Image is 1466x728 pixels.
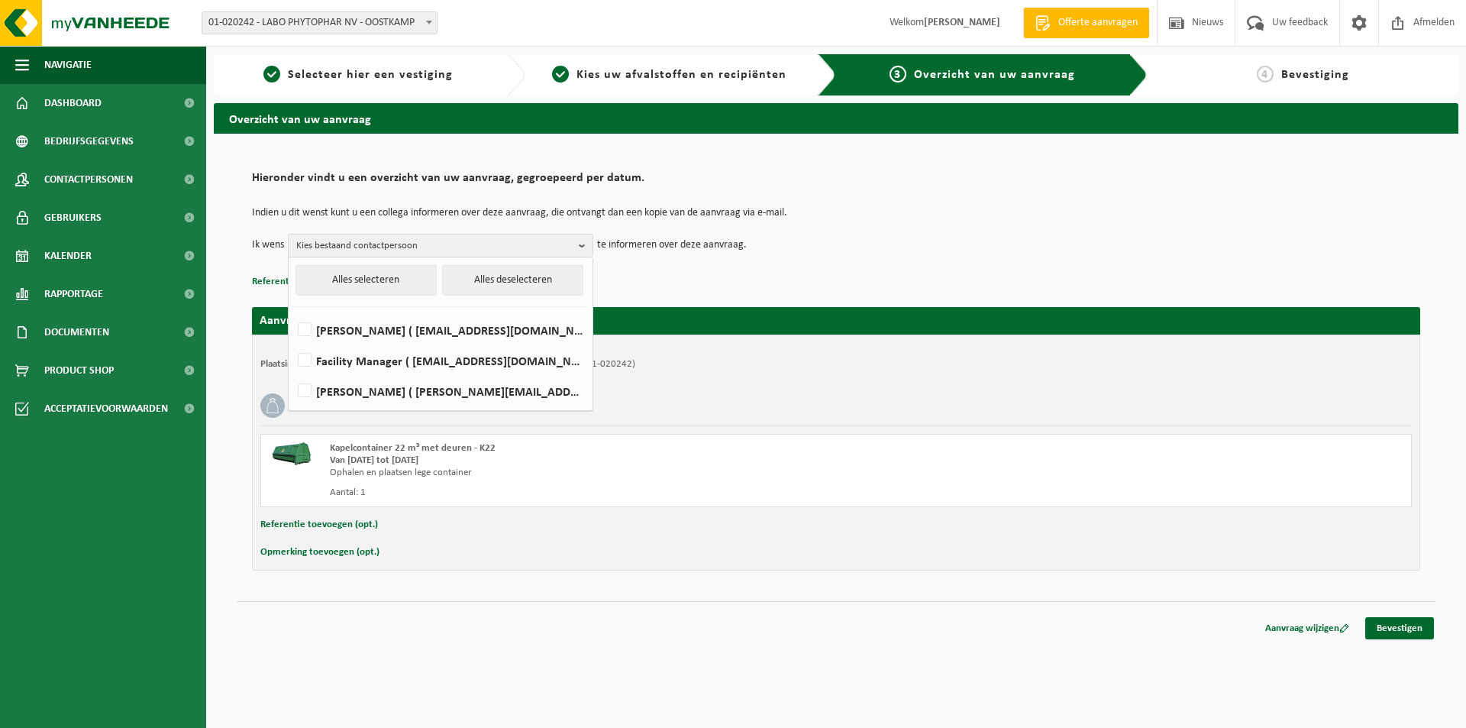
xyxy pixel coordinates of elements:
[1281,69,1349,81] span: Bevestiging
[1023,8,1149,38] a: Offerte aanvragen
[269,442,315,465] img: HK-XK-22-GN-00.png
[252,208,1420,218] p: Indien u dit wenst kunt u een collega informeren over deze aanvraag, die ontvangt dan een kopie v...
[1365,617,1434,639] a: Bevestigen
[442,265,583,296] button: Alles deselecteren
[330,455,418,465] strong: Van [DATE] tot [DATE]
[44,275,103,313] span: Rapportage
[221,66,495,84] a: 1Selecteer hier een vestiging
[44,84,102,122] span: Dashboard
[260,359,327,369] strong: Plaatsingsadres:
[260,542,379,562] button: Opmerking toevoegen (opt.)
[252,272,370,292] button: Referentie toevoegen (opt.)
[252,172,1420,193] h2: Hieronder vindt u een overzicht van uw aanvraag, gegroepeerd per datum.
[533,66,806,84] a: 2Kies uw afvalstoffen en recipiënten
[296,235,573,257] span: Kies bestaand contactpersoon
[260,515,378,535] button: Referentie toevoegen (opt.)
[202,11,438,34] span: 01-020242 - LABO PHYTOPHAR NV - OOSTKAMP
[295,265,437,296] button: Alles selecteren
[260,315,374,327] strong: Aanvraag voor [DATE]
[890,66,906,83] span: 3
[44,199,102,237] span: Gebruikers
[330,487,897,499] div: Aantal: 1
[597,234,747,257] p: te informeren over deze aanvraag.
[288,69,453,81] span: Selecteer hier een vestiging
[44,46,92,84] span: Navigatie
[44,237,92,275] span: Kalender
[924,17,1000,28] strong: [PERSON_NAME]
[44,313,109,351] span: Documenten
[44,351,114,390] span: Product Shop
[44,390,168,428] span: Acceptatievoorwaarden
[1254,617,1361,639] a: Aanvraag wijzigen
[1054,15,1141,31] span: Offerte aanvragen
[214,103,1458,133] h2: Overzicht van uw aanvraag
[914,69,1075,81] span: Overzicht van uw aanvraag
[295,380,585,403] label: [PERSON_NAME] ( [PERSON_NAME][EMAIL_ADDRESS][DOMAIN_NAME] )
[1257,66,1274,83] span: 4
[295,349,585,372] label: Facility Manager ( [EMAIL_ADDRESS][DOMAIN_NAME] )
[44,122,134,160] span: Bedrijfsgegevens
[552,66,569,83] span: 2
[330,467,897,479] div: Ophalen en plaatsen lege container
[295,319,585,341] label: [PERSON_NAME] ( [EMAIL_ADDRESS][DOMAIN_NAME] )
[330,443,496,453] span: Kapelcontainer 22 m³ met deuren - K22
[576,69,786,81] span: Kies uw afvalstoffen en recipiënten
[202,12,437,34] span: 01-020242 - LABO PHYTOPHAR NV - OOSTKAMP
[263,66,280,83] span: 1
[44,160,133,199] span: Contactpersonen
[288,234,593,257] button: Kies bestaand contactpersoon
[252,234,284,257] p: Ik wens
